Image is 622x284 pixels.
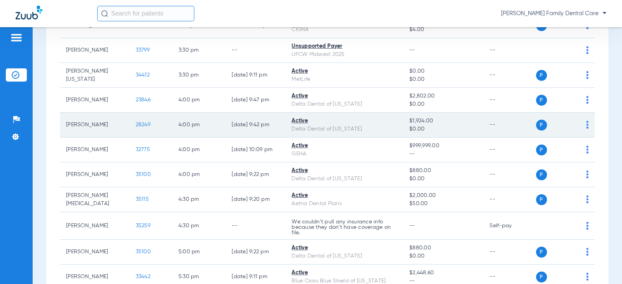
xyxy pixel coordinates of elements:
[136,223,150,228] span: 35259
[536,272,547,282] span: P
[409,269,477,277] span: $2,448.60
[409,67,477,75] span: $0.00
[409,100,477,108] span: $0.00
[409,252,477,260] span: $0.00
[409,117,477,125] span: $1,924.00
[136,274,150,279] span: 33442
[409,150,477,158] span: --
[586,71,589,79] img: group-dot-blue.svg
[409,125,477,133] span: $0.00
[101,10,108,17] img: Search Icon
[292,269,397,277] div: Active
[10,33,23,42] img: hamburger-icon
[136,172,151,177] span: 35100
[586,46,589,54] img: group-dot-blue.svg
[136,249,151,254] span: 35100
[225,138,285,162] td: [DATE] 10:09 PM
[136,47,150,53] span: 33799
[586,248,589,256] img: group-dot-blue.svg
[225,240,285,265] td: [DATE] 9:22 PM
[483,38,536,63] td: --
[292,244,397,252] div: Active
[172,240,226,265] td: 5:00 PM
[292,42,397,51] div: Unsupported Payer
[292,219,397,235] p: We couldn’t pull any insurance info because they don’t have coverage on file.
[172,88,226,113] td: 4:00 PM
[172,113,226,138] td: 4:00 PM
[292,175,397,183] div: Delta Dental of [US_STATE]
[292,125,397,133] div: Delta Dental of [US_STATE]
[586,171,589,178] img: group-dot-blue.svg
[225,63,285,88] td: [DATE] 9:11 PM
[536,70,547,81] span: P
[292,67,397,75] div: Active
[483,240,536,265] td: --
[483,113,536,138] td: --
[60,88,129,113] td: [PERSON_NAME]
[292,252,397,260] div: Delta Dental of [US_STATE]
[225,187,285,212] td: [DATE] 9:20 PM
[225,38,285,63] td: --
[483,212,536,240] td: Self-pay
[409,244,477,252] span: $880.00
[60,63,129,88] td: [PERSON_NAME][US_STATE]
[172,63,226,88] td: 3:30 PM
[483,88,536,113] td: --
[483,187,536,212] td: --
[136,197,149,202] span: 35115
[409,47,415,53] span: --
[536,95,547,106] span: P
[292,200,397,208] div: Aetna Dental Plans
[60,113,129,138] td: [PERSON_NAME]
[536,145,547,155] span: P
[292,117,397,125] div: Active
[483,138,536,162] td: --
[292,100,397,108] div: Delta Dental of [US_STATE]
[60,187,129,212] td: [PERSON_NAME][MEDICAL_DATA]
[292,92,397,100] div: Active
[586,96,589,104] img: group-dot-blue.svg
[409,92,477,100] span: $2,802.00
[586,146,589,153] img: group-dot-blue.svg
[586,273,589,281] img: group-dot-blue.svg
[292,167,397,175] div: Active
[292,150,397,158] div: GEHA
[409,175,477,183] span: $0.00
[225,113,285,138] td: [DATE] 9:42 PM
[586,121,589,129] img: group-dot-blue.svg
[60,138,129,162] td: [PERSON_NAME]
[536,247,547,258] span: P
[172,38,226,63] td: 3:30 PM
[292,51,397,59] div: UFCW Midwest 2025
[172,212,226,240] td: 4:30 PM
[409,167,477,175] span: $880.00
[536,194,547,205] span: P
[536,120,547,131] span: P
[483,162,536,187] td: --
[292,142,397,150] div: Active
[225,88,285,113] td: [DATE] 9:47 PM
[501,10,606,17] span: [PERSON_NAME] Family Dental Care
[536,169,547,180] span: P
[97,6,194,21] input: Search for patients
[136,147,150,152] span: 32775
[409,200,477,208] span: $50.00
[60,38,129,63] td: [PERSON_NAME]
[409,192,477,200] span: $2,000.00
[172,138,226,162] td: 4:00 PM
[586,222,589,230] img: group-dot-blue.svg
[136,72,150,78] span: 34412
[292,75,397,84] div: MetLife
[483,63,536,88] td: --
[292,26,397,34] div: CIGNA
[409,142,477,150] span: $999,999.00
[586,195,589,203] img: group-dot-blue.svg
[60,212,129,240] td: [PERSON_NAME]
[292,192,397,200] div: Active
[16,6,42,19] img: Zuub Logo
[409,223,415,228] span: --
[136,97,150,103] span: 23846
[409,75,477,84] span: $0.00
[172,162,226,187] td: 4:00 PM
[409,26,477,34] span: $4.00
